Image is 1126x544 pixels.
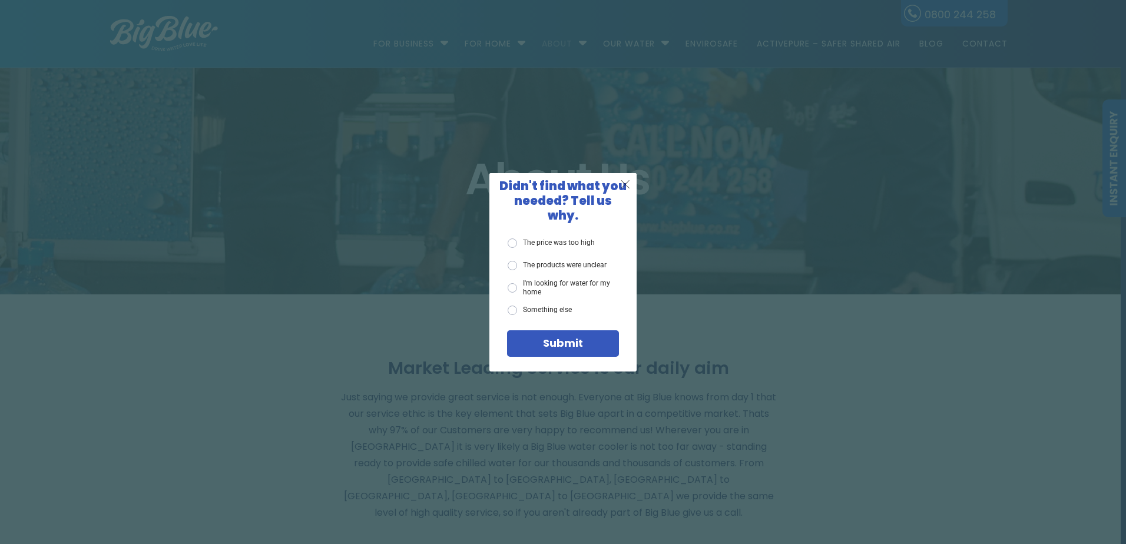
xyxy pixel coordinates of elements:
label: I'm looking for water for my home [508,279,619,296]
span: Submit [543,336,583,350]
span: Didn't find what you needed? Tell us why. [499,178,627,224]
label: The price was too high [508,238,595,248]
label: The products were unclear [508,261,607,270]
span: X [620,177,631,191]
label: Something else [508,306,572,315]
